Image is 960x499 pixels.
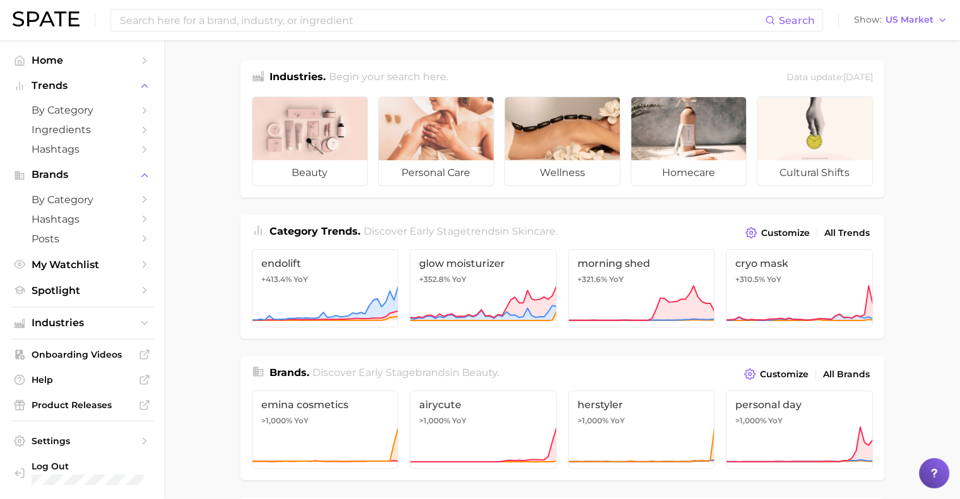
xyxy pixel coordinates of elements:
span: All Brands [823,369,870,380]
div: Data update: [DATE] [786,69,873,86]
span: Home [32,54,133,66]
span: YoY [452,416,466,426]
span: >1,000% [735,416,766,425]
span: Customize [760,369,809,380]
span: endolift [261,257,389,269]
span: glow moisturizer [419,257,547,269]
a: Help [10,370,154,389]
span: airycute [419,399,547,411]
a: Onboarding Videos [10,345,154,364]
span: YoY [609,274,624,285]
span: Search [779,15,815,26]
a: glow moisturizer+352.8% YoY [410,249,557,327]
span: herstyler [578,399,706,411]
span: Discover Early Stage brands in . [312,367,499,379]
img: SPATE [13,11,80,26]
span: Onboarding Videos [32,349,133,360]
a: All Brands [820,366,873,383]
span: Settings [32,435,133,447]
a: Hashtags [10,139,154,159]
span: beauty [462,367,497,379]
span: +352.8% [419,274,450,284]
button: Customize [742,224,812,242]
a: Log out. Currently logged in with e-mail ltal@gattefossecorp.com. [10,457,154,489]
span: Posts [32,233,133,245]
span: YoY [294,416,309,426]
span: YoY [293,274,308,285]
span: Brands [32,169,133,180]
a: Hashtags [10,209,154,229]
a: cultural shifts [757,97,873,186]
button: Industries [10,314,154,332]
a: Settings [10,431,154,450]
a: Posts [10,229,154,249]
a: endolift+413.4% YoY [252,249,399,327]
span: Industries [32,317,133,329]
span: morning shed [578,257,706,269]
button: Trends [10,76,154,95]
span: YoY [610,416,625,426]
a: by Category [10,100,154,120]
span: by Category [32,194,133,206]
h2: Begin your search here. [329,69,448,86]
span: beauty [252,160,367,185]
a: Home [10,50,154,70]
span: emina cosmetics [261,399,389,411]
span: skincare [512,225,555,237]
span: Show [854,16,882,23]
span: Brands . [270,367,309,379]
a: My Watchlist [10,255,154,274]
span: YoY [767,274,781,285]
span: wellness [505,160,620,185]
span: >1,000% [578,416,608,425]
span: Spotlight [32,285,133,296]
span: personal day [735,399,863,411]
span: cultural shifts [757,160,872,185]
span: Product Releases [32,399,133,411]
span: cryo mask [735,257,863,269]
button: Brands [10,165,154,184]
span: homecare [631,160,746,185]
a: by Category [10,190,154,209]
input: Search here for a brand, industry, or ingredient [119,9,765,31]
span: Hashtags [32,143,133,155]
a: Spotlight [10,281,154,300]
span: >1,000% [261,416,292,425]
span: Help [32,374,133,385]
a: morning shed+321.6% YoY [568,249,715,327]
span: +310.5% [735,274,765,284]
a: personal day>1,000% YoY [726,390,873,469]
a: homecare [631,97,747,186]
span: personal care [379,160,494,185]
span: Hashtags [32,213,133,225]
span: >1,000% [419,416,450,425]
a: All Trends [821,225,873,242]
span: Trends [32,80,133,91]
button: Customize [741,365,811,383]
a: wellness [504,97,620,186]
button: ShowUS Market [851,12,951,28]
a: Ingredients [10,120,154,139]
span: Discover Early Stage trends in . [364,225,557,237]
a: personal care [378,97,494,186]
a: emina cosmetics>1,000% YoY [252,390,399,469]
a: Product Releases [10,396,154,414]
a: cryo mask+310.5% YoY [726,249,873,327]
span: US Market [886,16,933,23]
span: +321.6% [578,274,607,284]
h1: Industries. [270,69,326,86]
a: herstyler>1,000% YoY [568,390,715,469]
span: All Trends [824,228,870,238]
span: My Watchlist [32,259,133,271]
span: Ingredients [32,124,133,136]
a: airycute>1,000% YoY [410,390,557,469]
span: +413.4% [261,274,292,284]
a: beauty [252,97,368,186]
span: Customize [761,228,810,238]
span: by Category [32,104,133,116]
span: YoY [452,274,466,285]
span: YoY [768,416,783,426]
span: Category Trends . [270,225,360,237]
span: Log Out [32,461,144,472]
